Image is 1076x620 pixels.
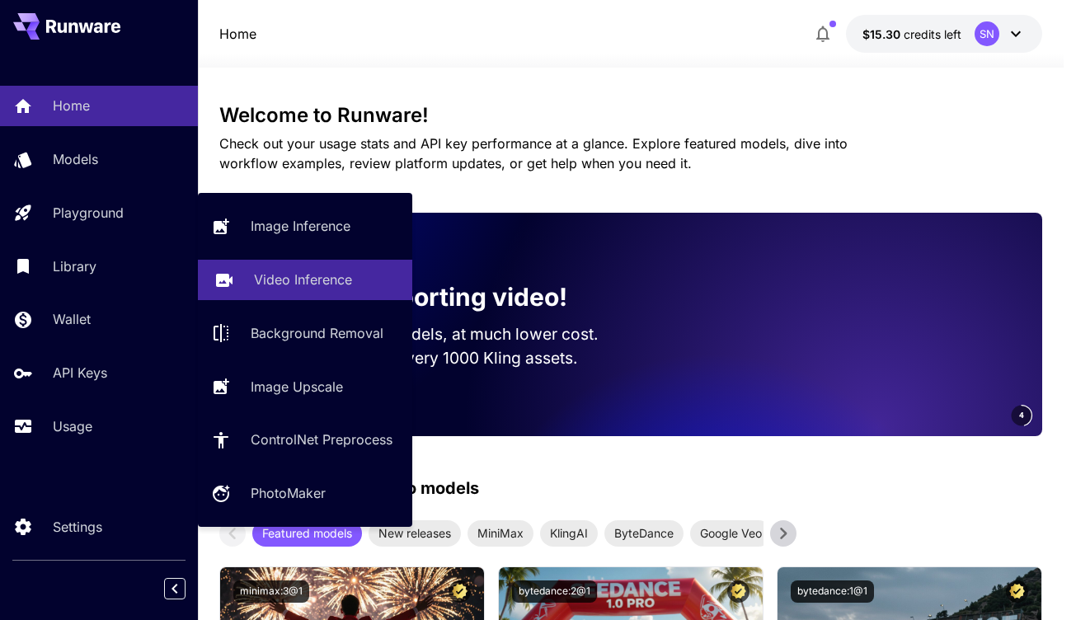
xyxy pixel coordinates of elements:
p: Home [53,96,90,115]
span: credits left [904,27,961,41]
nav: breadcrumb [219,24,256,44]
p: Usage [53,416,92,436]
p: Now supporting video! [292,279,567,316]
p: Background Removal [251,323,383,343]
p: Image Upscale [251,377,343,397]
span: Google Veo [690,524,772,542]
span: New releases [369,524,461,542]
p: Models [53,149,98,169]
span: Featured models [252,524,362,542]
a: Background Removal [198,313,412,354]
div: SN [975,21,999,46]
p: Home [219,24,256,44]
p: Save up to $500 for every 1000 Kling assets. [246,346,604,370]
button: minimax:3@1 [233,580,309,603]
button: bytedance:1@1 [791,580,874,603]
button: Certified Model – Vetted for best performance and includes a commercial license. [1006,580,1028,603]
a: Image Upscale [198,366,412,406]
button: Certified Model – Vetted for best performance and includes a commercial license. [449,580,471,603]
span: 4 [1019,409,1024,421]
p: Wallet [53,309,91,329]
a: PhotoMaker [198,473,412,514]
p: Playground [53,203,124,223]
button: bytedance:2@1 [512,580,597,603]
a: Image Inference [198,206,412,247]
span: ByteDance [604,524,684,542]
p: Settings [53,517,102,537]
p: PhotoMaker [251,483,326,503]
div: $15.29757 [862,26,961,43]
p: Library [53,256,96,276]
span: $15.30 [862,27,904,41]
p: Run the best video models, at much lower cost. [246,322,604,346]
p: Video Inference [254,270,352,289]
a: ControlNet Preprocess [198,420,412,460]
p: Image Inference [251,216,350,236]
span: KlingAI [540,524,598,542]
button: Certified Model – Vetted for best performance and includes a commercial license. [727,580,749,603]
button: $15.29757 [846,15,1042,53]
p: ControlNet Preprocess [251,430,392,449]
p: API Keys [53,363,107,383]
span: Check out your usage stats and API key performance at a glance. Explore featured models, dive int... [219,135,848,171]
a: Video Inference [198,260,412,300]
span: MiniMax [468,524,533,542]
div: Collapse sidebar [176,574,198,604]
button: Collapse sidebar [164,578,186,599]
h3: Welcome to Runware! [219,104,1042,127]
